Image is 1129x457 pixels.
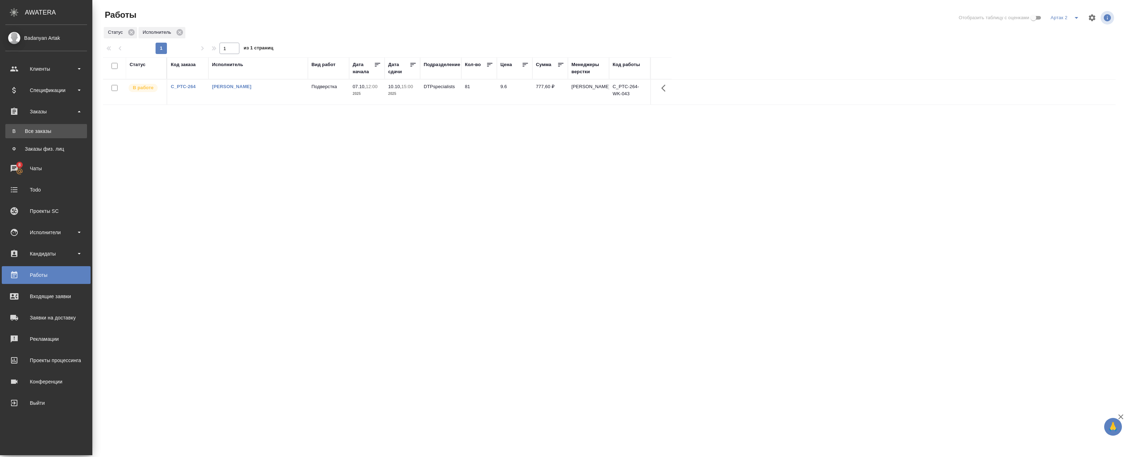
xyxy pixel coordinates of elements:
span: 8 [14,161,25,168]
p: 2025 [388,90,417,97]
div: Сумма [536,61,551,68]
a: Рекламации [2,330,91,348]
div: Заявки на доставку [5,312,87,323]
a: Работы [2,266,91,284]
div: Исполнитель [212,61,243,68]
p: [PERSON_NAME] [571,83,606,90]
div: AWATERA [25,5,92,20]
span: Посмотреть информацию [1101,11,1116,25]
div: Статус [104,27,137,38]
p: Подверстка [311,83,346,90]
a: 8Чаты [2,160,91,177]
div: Входящие заявки [5,291,87,302]
div: Конференции [5,376,87,387]
div: Todo [5,184,87,195]
span: Отобразить таблицу с оценками [959,14,1029,21]
span: из 1 страниц [244,44,273,54]
div: Дата сдачи [388,61,409,75]
a: Конференции [2,373,91,391]
div: Подразделение [424,61,460,68]
a: Выйти [2,394,91,412]
p: Статус [108,29,125,36]
div: Чаты [5,163,87,174]
p: 2025 [353,90,381,97]
div: Кандидаты [5,248,87,259]
span: Настроить таблицу [1084,9,1101,26]
div: Спецификации [5,85,87,96]
div: Выйти [5,398,87,408]
button: 🙏 [1104,418,1122,436]
div: Код заказа [171,61,196,68]
a: Проекты SC [2,202,91,220]
td: 9.6 [497,80,532,104]
p: 12:00 [366,84,378,89]
div: Проекты процессинга [5,355,87,366]
td: 81 [461,80,497,104]
a: Проекты процессинга [2,351,91,369]
a: Todo [2,181,91,199]
td: C_PTC-264-WK-043 [609,80,650,104]
td: DTPspecialists [420,80,461,104]
div: Исполнитель выполняет работу [128,83,163,93]
div: Исполнитель [139,27,185,38]
p: В работе [133,84,153,91]
div: Badanyan Artak [5,34,87,42]
div: Проекты SC [5,206,87,216]
a: C_PTC-264 [171,84,196,89]
div: Кол-во [465,61,481,68]
p: 10.10, [388,84,401,89]
div: Вид работ [311,61,336,68]
p: 07.10, [353,84,366,89]
div: Статус [130,61,146,68]
p: Исполнитель [143,29,174,36]
p: 15:00 [401,84,413,89]
div: Код работы [613,61,640,68]
div: Работы [5,270,87,280]
span: 🙏 [1107,419,1119,434]
div: Рекламации [5,334,87,344]
a: ВВсе заказы [5,124,87,138]
a: [PERSON_NAME] [212,84,251,89]
div: Исполнители [5,227,87,238]
a: Входящие заявки [2,287,91,305]
div: split button [1049,12,1084,23]
a: Заявки на доставку [2,309,91,327]
div: Заказы [5,106,87,117]
td: 777,60 ₽ [532,80,568,104]
span: Работы [103,9,136,21]
div: Заказы физ. лиц [9,145,83,152]
div: Цена [500,61,512,68]
div: Клиенты [5,64,87,74]
div: Менеджеры верстки [571,61,606,75]
a: ФЗаказы физ. лиц [5,142,87,156]
div: Дата начала [353,61,374,75]
button: Здесь прячутся важные кнопки [657,80,674,97]
div: Все заказы [9,128,83,135]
